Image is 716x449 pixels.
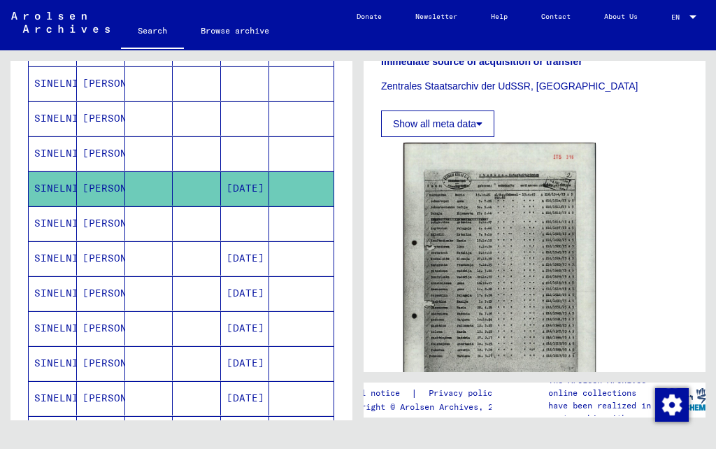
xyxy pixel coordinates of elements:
mat-cell: [DATE] [221,276,269,311]
div: | [341,386,514,401]
a: Legal notice [341,386,411,401]
p: Zentrales Staatsarchiv der UdSSR, [GEOGRAPHIC_DATA] [381,79,688,94]
a: Privacy policy [417,386,514,401]
mat-cell: SINELNIKOWA [29,311,77,345]
mat-cell: [PERSON_NAME] [77,171,125,206]
mat-cell: [PERSON_NAME] [77,381,125,415]
mat-cell: [PERSON_NAME] [77,206,125,241]
mat-cell: SINELNIKOWA [29,66,77,101]
mat-cell: [PERSON_NAME] [77,346,125,380]
p: have been realized in partnership with [548,399,663,425]
mat-cell: [DATE] [221,311,269,345]
mat-cell: [PERSON_NAME] [77,241,125,276]
button: Show all meta data [381,111,494,137]
div: Change consent [654,387,688,421]
img: Change consent [655,388,689,422]
mat-cell: [PERSON_NAME] [77,311,125,345]
mat-cell: SINELNIKOWA [29,241,77,276]
mat-cell: SINELNIKOWA [29,381,77,415]
span: EN [671,13,687,21]
mat-cell: [DATE] [221,241,269,276]
b: Immediate source of acquisition or transfer [381,56,582,67]
mat-cell: [PERSON_NAME] [77,66,125,101]
mat-cell: SINELNIKOWA [29,101,77,136]
mat-cell: SINELNIKOWA [29,206,77,241]
a: Browse archive [184,14,286,48]
mat-cell: SINELNIKOWA [29,276,77,311]
mat-cell: [DATE] [221,346,269,380]
mat-cell: SINELNIKOWA [29,136,77,171]
p: The Arolsen Archives online collections [548,374,663,399]
mat-cell: [PERSON_NAME] [77,276,125,311]
mat-cell: [PERSON_NAME] [77,101,125,136]
mat-cell: SINELNIKOWA [29,171,77,206]
p: Copyright © Arolsen Archives, 2021 [341,401,514,413]
mat-cell: [PERSON_NAME] [77,136,125,171]
img: Arolsen_neg.svg [11,12,110,33]
mat-cell: [DATE] [221,171,269,206]
img: 001.jpg [403,143,596,414]
a: Search [121,14,184,50]
mat-cell: SINELNIKOWA [29,346,77,380]
mat-cell: [DATE] [221,381,269,415]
